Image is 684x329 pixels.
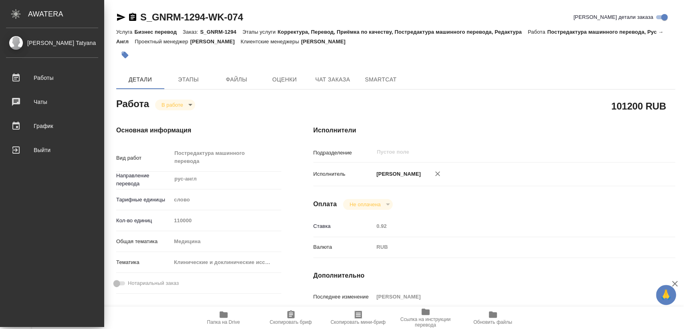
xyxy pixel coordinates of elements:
button: Скопировать ссылку [128,12,137,22]
h4: Основная информация [116,126,281,135]
p: Клиентские менеджеры [241,39,301,45]
span: Ссылка на инструкции перевода [397,317,454,328]
span: 🙏 [659,286,673,303]
input: Пустое поле [171,215,281,226]
p: Подразделение [313,149,374,157]
span: Файлы [217,75,256,85]
p: Корректура, Перевод, Приёмка по качеству, Постредактура машинного перевода, Редактура [278,29,528,35]
span: Нотариальный заказ [128,279,179,287]
button: В работе [159,102,186,108]
h4: Исполнители [313,126,675,135]
button: Удалить исполнителя [429,165,446,183]
p: [PERSON_NAME] [190,39,241,45]
button: Скопировать ссылку для ЯМессенджера [116,12,126,22]
span: SmartCat [361,75,400,85]
h4: Дополнительно [313,271,675,280]
div: Выйти [6,144,98,156]
p: Вид работ [116,154,171,162]
span: Обновить файлы [473,319,512,325]
p: Бизнес перевод [134,29,183,35]
p: Заказ: [183,29,200,35]
button: Папка на Drive [190,307,257,329]
div: В работе [343,199,392,210]
span: Скопировать мини-бриф [331,319,385,325]
span: Папка на Drive [207,319,240,325]
div: В работе [155,100,195,110]
p: S_GNRM-1294 [200,29,242,35]
span: Этапы [169,75,208,85]
p: Работа [528,29,547,35]
p: Тарифные единицы [116,196,171,204]
p: Исполнитель [313,170,374,178]
h4: Оплата [313,199,337,209]
input: Пустое поле [376,147,626,157]
p: [PERSON_NAME] [301,39,351,45]
div: RUB [373,240,645,254]
a: Работы [2,68,102,88]
button: Обновить файлы [459,307,527,329]
span: [PERSON_NAME] детали заказа [573,13,653,21]
a: График [2,116,102,136]
span: Скопировать бриф [270,319,312,325]
h2: Работа [116,96,149,110]
div: AWATERA [28,6,104,22]
p: Проектный менеджер [135,39,190,45]
div: Медицина [171,235,281,248]
a: Выйти [2,140,102,160]
button: Добавить тэг [116,46,134,64]
div: График [6,120,98,132]
button: Скопировать бриф [257,307,325,329]
h2: 101200 RUB [611,99,666,113]
div: Чаты [6,96,98,108]
p: Направление перевода [116,172,171,188]
p: Тематика [116,258,171,266]
div: Работы [6,72,98,84]
input: Пустое поле [373,220,645,232]
input: Пустое поле [373,291,645,303]
button: Не оплачена [347,201,383,208]
a: S_GNRM-1294-WK-074 [140,12,243,22]
p: Кол-во единиц [116,217,171,225]
div: [PERSON_NAME] Tatyana [6,39,98,47]
button: Ссылка на инструкции перевода [392,307,459,329]
div: слово [171,193,281,207]
div: Клинические и доклинические исследования [171,256,281,269]
p: Этапы услуги [242,29,278,35]
p: [PERSON_NAME] [373,170,421,178]
p: Валюта [313,243,374,251]
p: Общая тематика [116,238,171,246]
button: 🙏 [656,285,676,305]
span: Детали [121,75,159,85]
span: Чат заказа [313,75,352,85]
p: Последнее изменение [313,293,374,301]
p: Услуга [116,29,134,35]
p: Ставка [313,222,374,230]
span: Оценки [265,75,304,85]
button: Скопировать мини-бриф [325,307,392,329]
a: Чаты [2,92,102,112]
